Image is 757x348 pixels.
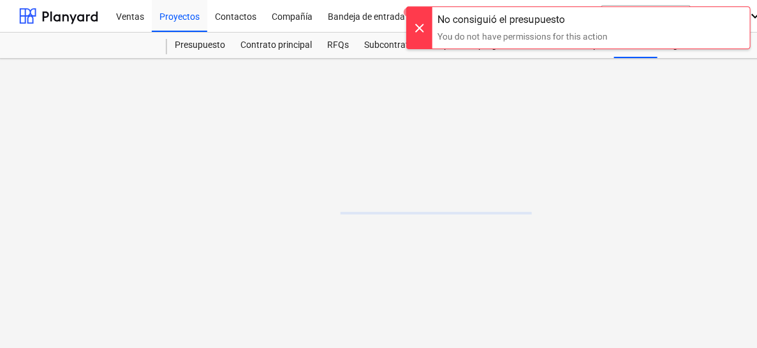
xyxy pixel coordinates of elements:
div: Widget de chat [693,287,757,348]
iframe: Chat Widget [693,287,757,348]
div: No consiguió el presupuesto [437,12,608,27]
a: Contrato principal [233,33,320,58]
a: RFQs [320,33,356,58]
a: Presupuesto [167,33,233,58]
a: Subcontratos [356,33,426,58]
div: You do not have permissions for this action [437,30,608,43]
